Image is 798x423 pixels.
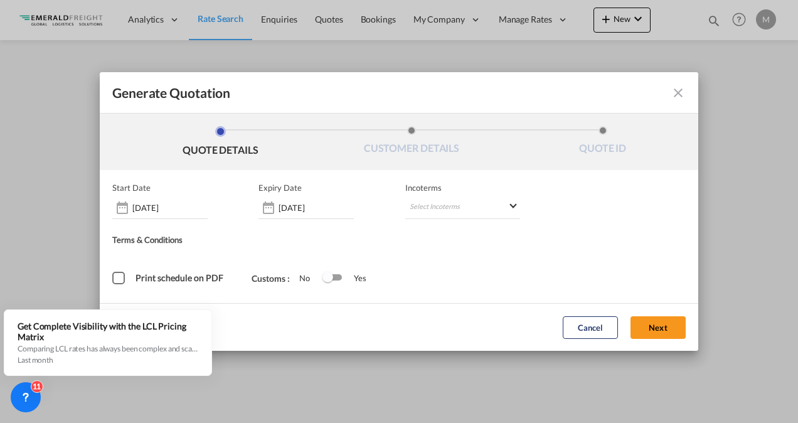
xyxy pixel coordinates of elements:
[252,273,299,284] span: Customs :
[299,273,322,283] span: No
[136,272,223,283] span: Print schedule on PDF
[316,126,508,160] li: CUSTOMER DETAILS
[112,85,230,101] span: Generate Quotation
[405,183,520,193] span: Incoterms
[341,273,366,283] span: Yes
[405,196,520,219] md-select: Select Incoterms
[125,126,316,160] li: QUOTE DETAILS
[322,269,341,287] md-switch: Switch 1
[630,316,686,339] button: Next
[100,72,698,351] md-dialog: Generate QuotationQUOTE ...
[112,235,399,250] div: Terms & Conditions
[112,272,226,284] md-checkbox: Print schedule on PDF
[671,85,686,100] md-icon: icon-close fg-AAA8AD cursor m-0
[507,126,698,160] li: QUOTE ID
[258,183,302,193] p: Expiry Date
[132,203,208,213] input: Start date
[563,316,618,339] button: Cancel
[279,203,354,213] input: Expiry date
[112,183,151,193] p: Start Date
